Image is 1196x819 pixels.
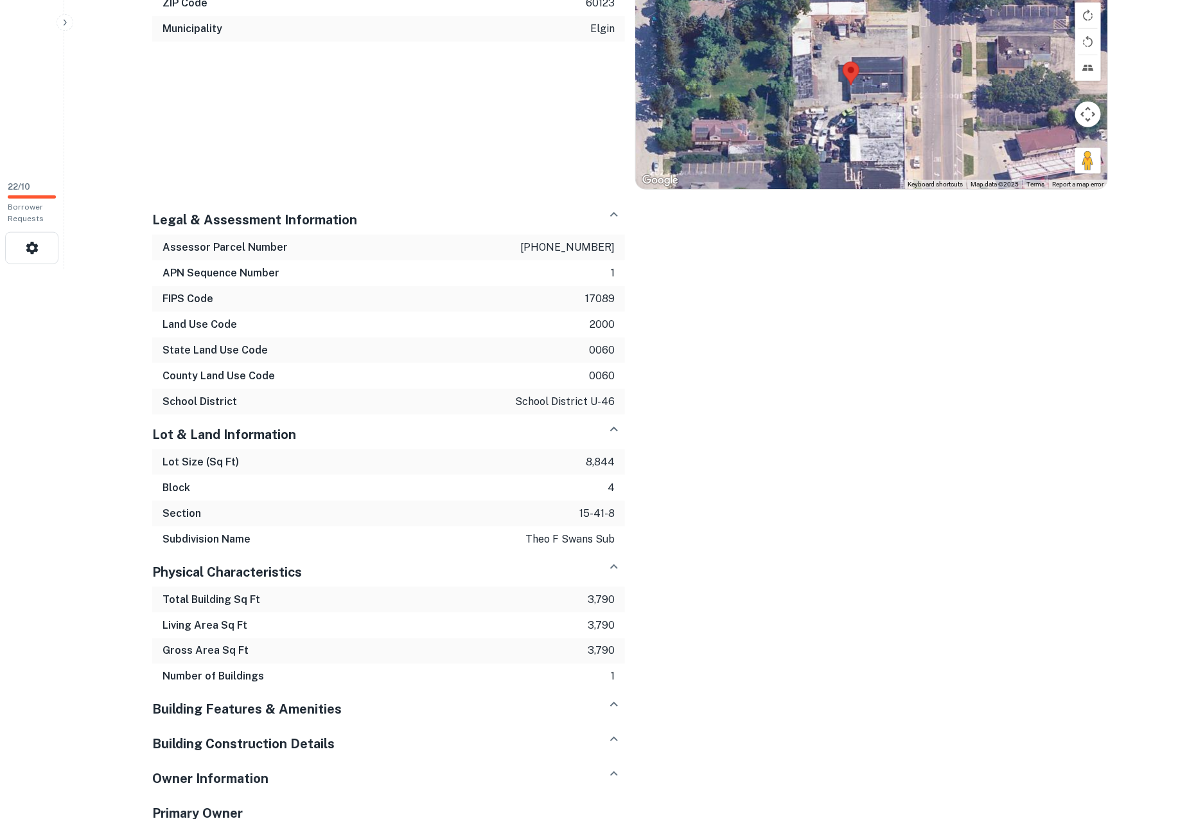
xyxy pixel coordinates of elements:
[163,532,251,547] h6: Subdivision Name
[163,291,213,307] h6: FIPS Code
[611,669,615,685] p: 1
[588,592,615,607] p: 3,790
[588,643,615,659] p: 3,790
[152,425,296,444] h5: Lot & Land Information
[515,394,615,410] p: school district u-46
[1075,55,1101,81] button: Tilt map
[520,240,615,255] p: [PHONE_NUMBER]
[152,770,268,789] h5: Owner Information
[152,210,357,230] h5: Legal & Assessment Information
[163,317,237,332] h6: Land Use Code
[579,506,615,521] p: 15-41-8
[8,182,30,192] span: 22 / 10
[163,618,247,633] h6: Living Area Sq Ft
[588,618,615,633] p: 3,790
[163,506,201,521] h6: Section
[163,240,288,255] h6: Assessor Parcel Number
[163,480,190,496] h6: Block
[590,317,615,332] p: 2000
[589,368,615,384] p: 0060
[152,562,302,582] h5: Physical Characteristics
[163,643,249,659] h6: Gross Area Sq Ft
[163,21,222,37] h6: Municipality
[639,172,682,189] img: Google
[163,669,264,685] h6: Number of Buildings
[163,455,239,470] h6: Lot Size (Sq Ft)
[1052,181,1104,188] a: Report a map error
[589,343,615,358] p: 0060
[163,592,260,607] h6: Total Building Sq Ft
[1026,181,1044,188] a: Terms (opens in new tab)
[908,180,963,189] button: Keyboard shortcuts
[1075,29,1101,55] button: Rotate map counterclockwise
[590,21,615,37] p: elgin
[971,181,1019,188] span: Map data ©2025
[608,480,615,496] p: 4
[8,203,44,223] span: Borrower Requests
[163,265,279,281] h6: APN Sequence Number
[1075,3,1101,28] button: Rotate map clockwise
[586,455,615,470] p: 8,844
[585,291,615,307] p: 17089
[1075,102,1101,127] button: Map camera controls
[525,532,615,547] p: theo f swans sub
[639,172,682,189] a: Open this area in Google Maps (opens a new window)
[1132,716,1196,778] iframe: Chat Widget
[152,735,335,754] h5: Building Construction Details
[163,343,268,358] h6: State Land Use Code
[152,700,342,719] h5: Building Features & Amenities
[611,265,615,281] p: 1
[163,368,275,384] h6: County Land Use Code
[163,394,237,410] h6: School District
[1075,148,1101,174] button: Drag Pegman onto the map to open Street View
